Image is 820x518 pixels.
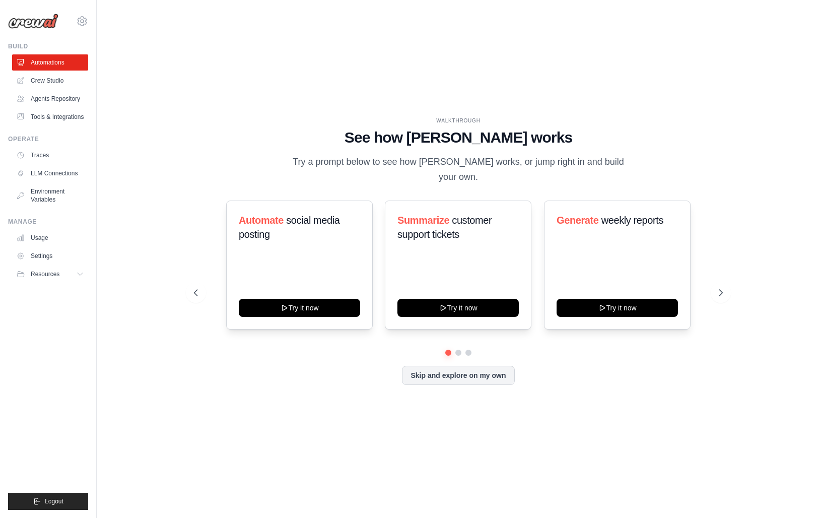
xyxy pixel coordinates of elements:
span: Resources [31,270,59,278]
div: Build [8,42,88,50]
a: Agents Repository [12,91,88,107]
div: Manage [8,218,88,226]
button: Resources [12,266,88,282]
a: Usage [12,230,88,246]
button: Skip and explore on my own [402,366,514,385]
img: Logo [8,14,58,29]
span: Generate [557,215,599,226]
a: Traces [12,147,88,163]
span: social media posting [239,215,340,240]
span: customer support tickets [397,215,492,240]
h1: See how [PERSON_NAME] works [194,128,723,147]
button: Try it now [239,299,360,317]
a: Automations [12,54,88,71]
span: Logout [45,497,63,505]
a: LLM Connections [12,165,88,181]
button: Try it now [557,299,678,317]
span: Summarize [397,215,449,226]
div: Operate [8,135,88,143]
p: Try a prompt below to see how [PERSON_NAME] works, or jump right in and build your own. [289,155,628,184]
button: Logout [8,493,88,510]
span: Automate [239,215,284,226]
a: Settings [12,248,88,264]
a: Environment Variables [12,183,88,208]
a: Tools & Integrations [12,109,88,125]
a: Crew Studio [12,73,88,89]
button: Try it now [397,299,519,317]
span: weekly reports [601,215,663,226]
div: WALKTHROUGH [194,117,723,124]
